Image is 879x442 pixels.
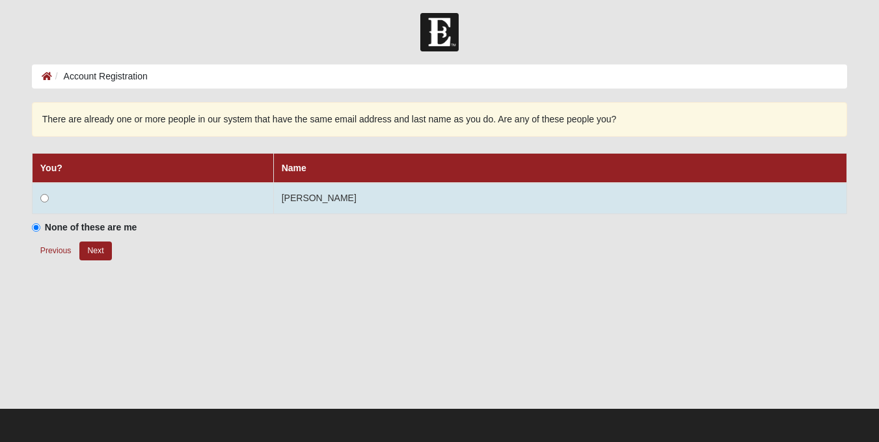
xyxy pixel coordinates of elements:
li: Account Registration [52,70,148,83]
div: There are already one or more people in our system that have the same email address and last name... [32,102,847,137]
th: Name [273,154,847,184]
input: None of these are me [32,223,40,232]
button: Previous [32,241,80,261]
img: Church of Eleven22 Logo [420,13,459,51]
th: You? [32,154,273,184]
button: Next [79,242,111,260]
strong: None of these are me [45,222,137,232]
td: [PERSON_NAME] [273,183,847,214]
